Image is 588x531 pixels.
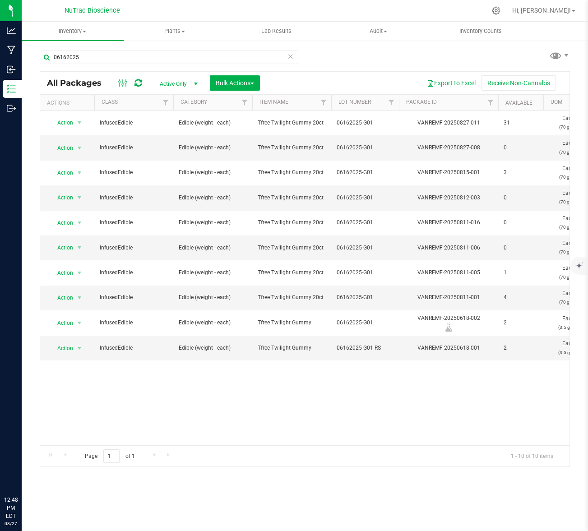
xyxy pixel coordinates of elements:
a: Filter [158,95,173,110]
a: Filter [483,95,498,110]
span: select [74,166,85,179]
span: Lab Results [249,27,304,35]
span: Edible (weight - each) [179,218,247,227]
p: (70 g ea.) [549,223,588,231]
span: select [74,241,85,254]
span: Each [549,289,588,306]
span: Tfree Twilight Gummy 20ct [258,143,326,152]
span: 4 [504,293,538,302]
p: 08/27 [4,520,18,527]
p: (3.5 g ea.) [549,323,588,332]
span: 2 [504,319,538,327]
a: Inventory Counts [430,22,532,41]
span: Tfree Twilight Gummy 20ct [258,119,326,127]
span: Hi, [PERSON_NAME]! [512,7,571,14]
button: Bulk Actions [210,75,260,91]
span: 0 [504,194,538,202]
inline-svg: Inventory [7,84,16,93]
span: Tfree Twilight Gummy [258,319,326,327]
span: Page of 1 [77,449,142,463]
span: Clear [287,51,294,62]
p: (70 g ea.) [549,273,588,282]
span: 06162025-G01 [337,168,394,177]
span: 3 [504,168,538,177]
div: Lab Sample [398,323,500,332]
div: VANREMF-20250811-001 [398,293,500,302]
inline-svg: Analytics [7,26,16,35]
button: Export to Excel [421,75,482,91]
span: Each [549,339,588,356]
span: Tfree Twilight Gummy 20ct [258,194,326,202]
span: 06162025-G01 [337,194,394,202]
span: Each [549,114,588,131]
span: 06162025-G01 [337,119,394,127]
span: 06162025-G01-RS [337,344,394,352]
a: Lab Results [226,22,328,41]
input: 1 [103,449,120,463]
span: 0 [504,143,538,152]
div: VANREMF-20250618-002 [398,314,500,332]
span: Edible (weight - each) [179,119,247,127]
span: Tfree Twilight Gummy 20ct [258,218,326,227]
div: VANREMF-20250827-008 [398,143,500,152]
span: InfusedEdible [100,168,168,177]
a: Available [505,100,532,106]
span: Inventory [22,27,124,35]
span: InfusedEdible [100,194,168,202]
span: select [74,291,85,304]
inline-svg: Inbound [7,65,16,74]
span: NuTrac Bioscience [65,7,120,14]
inline-svg: Outbound [7,104,16,113]
span: 06162025-G01 [337,293,394,302]
span: Action [49,116,74,129]
span: All Packages [47,78,111,88]
span: InfusedEdible [100,143,168,152]
span: Tfree Twilight Gummy 20ct [258,168,326,177]
a: UOM [551,99,562,105]
span: Action [49,191,74,204]
span: Action [49,217,74,229]
span: Each [549,214,588,231]
inline-svg: Manufacturing [7,46,16,55]
span: Tfree Twilight Gummy 20ct [258,293,326,302]
span: 2 [504,344,538,352]
span: 06162025-G01 [337,143,394,152]
span: 06162025-G01 [337,218,394,227]
span: Action [49,291,74,304]
span: InfusedEdible [100,218,168,227]
a: Inventory [22,22,124,41]
span: 1 [504,268,538,277]
span: Action [49,317,74,329]
span: Bulk Actions [216,79,254,87]
button: Receive Non-Cannabis [482,75,556,91]
span: Each [549,314,588,332]
span: select [74,342,85,355]
a: Plants [124,22,226,41]
span: InfusedEdible [100,293,168,302]
a: Filter [237,95,252,110]
span: Each [549,239,588,256]
a: Audit [328,22,430,41]
p: (70 g ea.) [549,173,588,181]
span: InfusedEdible [100,119,168,127]
span: 06162025-G01 [337,244,394,252]
span: Edible (weight - each) [179,293,247,302]
span: Tfree Twilight Gummy [258,344,326,352]
p: 12:48 PM EDT [4,496,18,520]
p: (70 g ea.) [549,148,588,157]
span: Edible (weight - each) [179,268,247,277]
span: Each [549,164,588,181]
p: (70 g ea.) [549,198,588,206]
span: 31 [504,119,538,127]
span: Edible (weight - each) [179,344,247,352]
p: (70 g ea.) [549,248,588,256]
div: VANREMF-20250815-001 [398,168,500,177]
iframe: Resource center [9,459,36,486]
span: 0 [504,244,538,252]
span: Plants [124,27,225,35]
span: InfusedEdible [100,319,168,327]
span: 0 [504,218,538,227]
span: Action [49,241,74,254]
span: Edible (weight - each) [179,244,247,252]
span: InfusedEdible [100,344,168,352]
